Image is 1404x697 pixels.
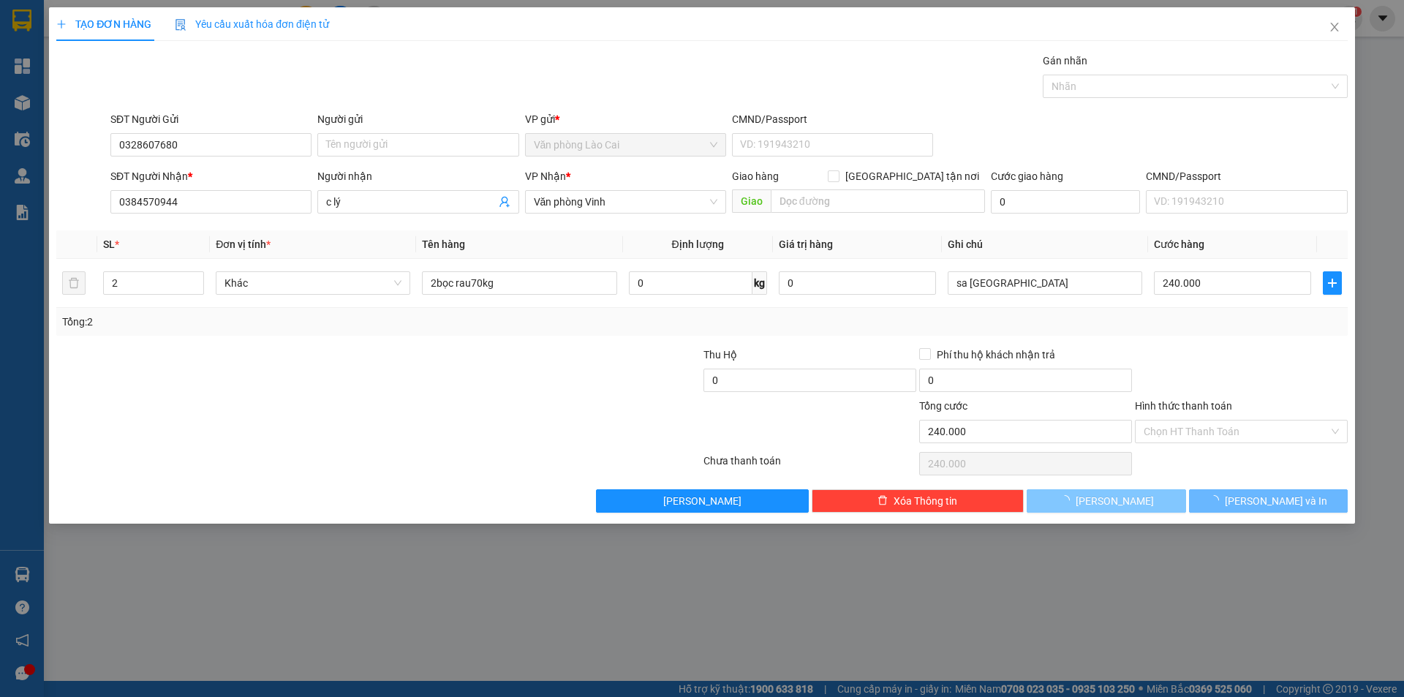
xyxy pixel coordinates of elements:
input: 0 [779,271,936,295]
div: CMND/Passport [732,111,933,127]
span: user-add [499,196,510,208]
button: delete [62,271,86,295]
div: SĐT Người Nhận [110,168,312,184]
span: Văn phòng Vinh [534,191,717,213]
div: Tổng: 2 [62,314,542,330]
span: plus [1324,277,1341,289]
button: [PERSON_NAME] [596,489,809,513]
span: TẠO ĐƠN HÀNG [56,18,151,30]
span: Đơn vị tính [216,238,271,250]
th: Ghi chú [942,230,1148,259]
div: VP gửi [525,111,726,127]
button: [PERSON_NAME] và In [1189,489,1348,513]
span: Xóa Thông tin [894,493,957,509]
span: loading [1060,495,1076,505]
span: [PERSON_NAME] [663,493,741,509]
button: Close [1314,7,1355,48]
span: delete [877,495,888,507]
div: Chưa thanh toán [702,453,918,478]
span: plus [56,19,67,29]
button: [PERSON_NAME] [1027,489,1185,513]
input: VD: Bàn, Ghế [422,271,616,295]
span: Văn phòng Lào Cai [534,134,717,156]
span: Giao hàng [732,170,779,182]
span: Tổng cước [919,400,967,412]
span: Định lượng [672,238,724,250]
div: Người nhận [317,168,518,184]
div: CMND/Passport [1146,168,1347,184]
span: Phí thu hộ khách nhận trả [931,347,1061,363]
span: Khác [224,272,401,294]
span: SL [103,238,115,250]
input: Ghi Chú [948,271,1142,295]
span: [GEOGRAPHIC_DATA] tận nơi [839,168,985,184]
button: plus [1323,271,1342,295]
input: Cước giao hàng [991,190,1140,214]
span: Thu Hộ [703,349,737,361]
span: Cước hàng [1154,238,1204,250]
div: Người gửi [317,111,518,127]
span: kg [752,271,767,295]
span: [PERSON_NAME] [1076,493,1154,509]
span: loading [1209,495,1225,505]
span: Yêu cầu xuất hóa đơn điện tử [175,18,329,30]
span: Tên hàng [422,238,465,250]
span: Giá trị hàng [779,238,833,250]
div: SĐT Người Gửi [110,111,312,127]
span: Giao [732,189,771,213]
label: Gán nhãn [1043,55,1087,67]
span: [PERSON_NAME] và In [1225,493,1327,509]
label: Cước giao hàng [991,170,1063,182]
label: Hình thức thanh toán [1135,400,1232,412]
input: Dọc đường [771,189,985,213]
button: deleteXóa Thông tin [812,489,1024,513]
img: icon [175,19,186,31]
span: VP Nhận [525,170,566,182]
span: close [1329,21,1340,33]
